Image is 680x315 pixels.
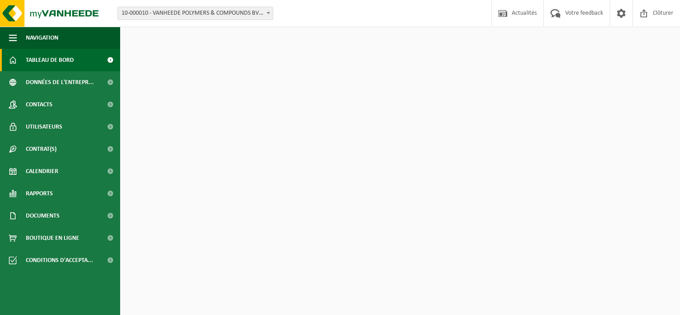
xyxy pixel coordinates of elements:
span: Contacts [26,93,53,116]
span: Boutique en ligne [26,227,79,249]
span: Contrat(s) [26,138,57,160]
span: Calendrier [26,160,58,182]
span: Utilisateurs [26,116,62,138]
span: Données de l'entrepr... [26,71,94,93]
span: Rapports [26,182,53,205]
span: Conditions d'accepta... [26,249,93,271]
span: Tableau de bord [26,49,74,71]
span: Documents [26,205,60,227]
span: 10-000010 - VANHEEDE POLYMERS & COMPOUNDS BV - DOTTIGNIES [118,7,273,20]
span: 10-000010 - VANHEEDE POLYMERS & COMPOUNDS BV - DOTTIGNIES [117,7,273,20]
span: Navigation [26,27,58,49]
